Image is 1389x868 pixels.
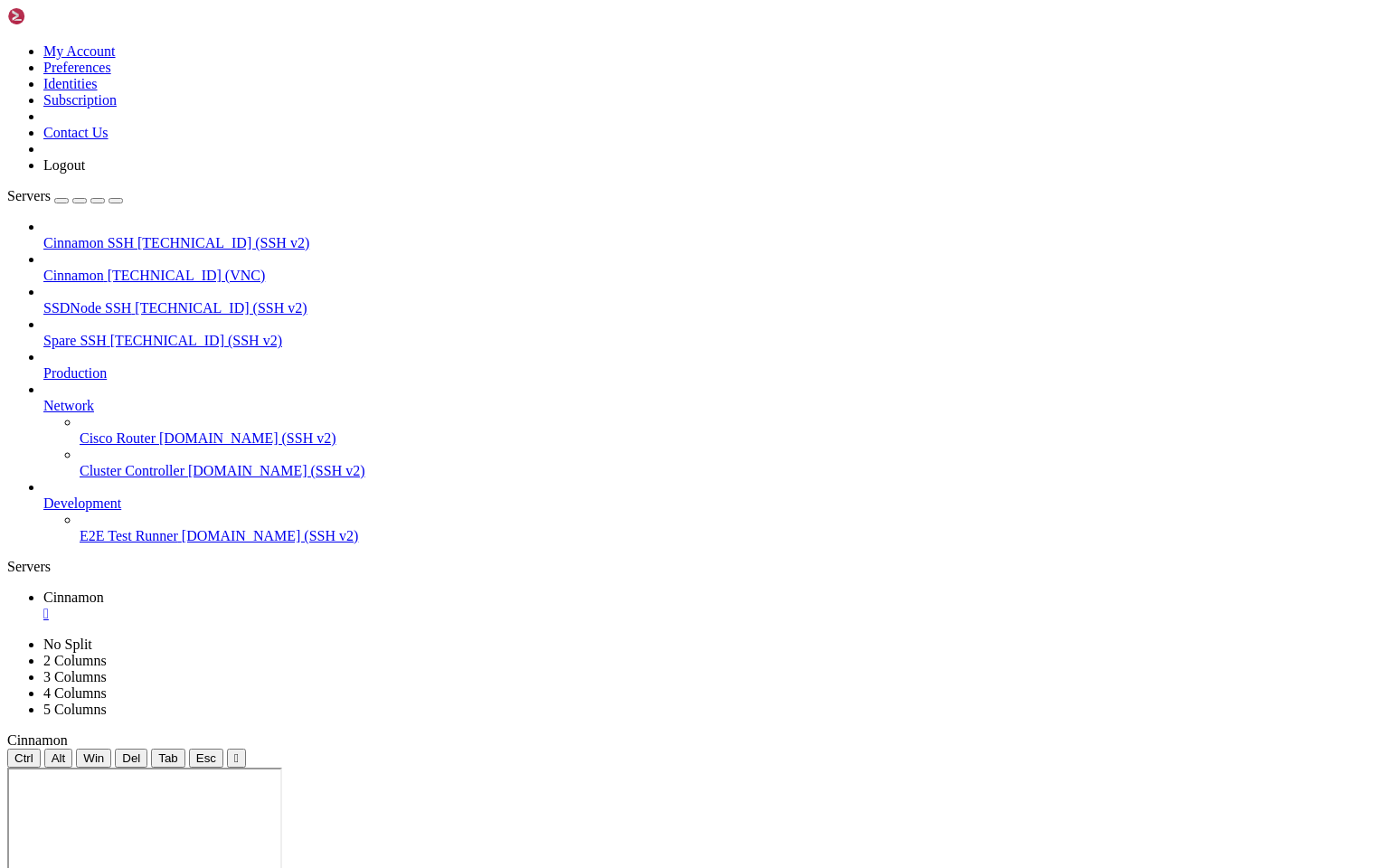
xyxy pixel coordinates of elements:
[7,188,123,203] a: Servers
[80,430,156,446] span: Cisco Router
[7,732,68,748] span: Cinnamon
[108,268,266,283] span: [TECHNICAL_ID] (VNC)
[43,92,117,108] a: Subscription
[234,751,239,765] div: 
[227,749,246,768] button: 
[43,590,1382,622] a: Cinnamon
[43,653,107,668] a: 2 Columns
[80,463,184,478] span: Cluster Controller
[43,157,85,173] a: Logout
[43,685,107,701] a: 4 Columns
[43,300,131,316] span: SSDNode SSH
[43,76,98,91] a: Identities
[43,235,1382,251] a: Cinnamon SSH [TECHNICAL_ID] (SSH v2)
[196,751,216,765] span: Esc
[80,430,1382,447] a: Cisco Router [DOMAIN_NAME] (SSH v2)
[80,447,1382,479] li: Cluster Controller [DOMAIN_NAME] (SSH v2)
[76,749,111,768] button: Win
[188,463,365,478] span: [DOMAIN_NAME] (SSH v2)
[43,316,1382,349] li: Spare SSH [TECHNICAL_ID] (SSH v2)
[189,749,223,768] button: Esc
[43,669,107,684] a: 3 Columns
[43,235,134,250] span: Cinnamon SSH
[122,751,140,765] span: Del
[7,559,1382,575] div: Servers
[135,300,307,316] span: [TECHNICAL_ID] (SSH v2)
[80,528,1382,544] a: E2E Test Runner [DOMAIN_NAME] (SSH v2)
[137,235,309,250] span: [TECHNICAL_ID] (SSH v2)
[43,590,104,605] span: Cinnamon
[43,251,1382,284] li: Cinnamon [TECHNICAL_ID] (VNC)
[52,751,66,765] span: Alt
[14,751,33,765] span: Ctrl
[43,125,109,140] a: Contact Us
[43,365,107,381] span: Production
[159,430,336,446] span: [DOMAIN_NAME] (SSH v2)
[43,495,1382,512] a: Development
[43,702,107,717] a: 5 Columns
[7,188,51,203] span: Servers
[43,60,111,75] a: Preferences
[158,751,178,765] span: Tab
[44,749,73,768] button: Alt
[43,495,121,511] span: Development
[43,43,116,59] a: My Account
[43,219,1382,251] li: Cinnamon SSH [TECHNICAL_ID] (SSH v2)
[43,637,92,652] a: No Split
[43,333,107,348] span: Spare SSH
[110,333,282,348] span: [TECHNICAL_ID] (SSH v2)
[43,479,1382,544] li: Development
[43,284,1382,316] li: SSDNode SSH [TECHNICAL_ID] (SSH v2)
[80,512,1382,544] li: E2E Test Runner [DOMAIN_NAME] (SSH v2)
[80,528,178,543] span: E2E Test Runner
[182,528,359,543] span: [DOMAIN_NAME] (SSH v2)
[115,749,147,768] button: Del
[43,365,1382,382] a: Production
[43,349,1382,382] li: Production
[7,749,41,768] button: Ctrl
[43,300,1382,316] a: SSDNode SSH [TECHNICAL_ID] (SSH v2)
[80,463,1382,479] a: Cluster Controller [DOMAIN_NAME] (SSH v2)
[43,398,94,413] span: Network
[43,333,1382,349] a: Spare SSH [TECHNICAL_ID] (SSH v2)
[7,7,111,25] img: Shellngn
[43,606,1382,622] a: 
[43,398,1382,414] a: Network
[151,749,185,768] button: Tab
[43,382,1382,479] li: Network
[83,751,104,765] span: Win
[43,268,104,283] span: Cinnamon
[43,268,1382,284] a: Cinnamon [TECHNICAL_ID] (VNC)
[80,414,1382,447] li: Cisco Router [DOMAIN_NAME] (SSH v2)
